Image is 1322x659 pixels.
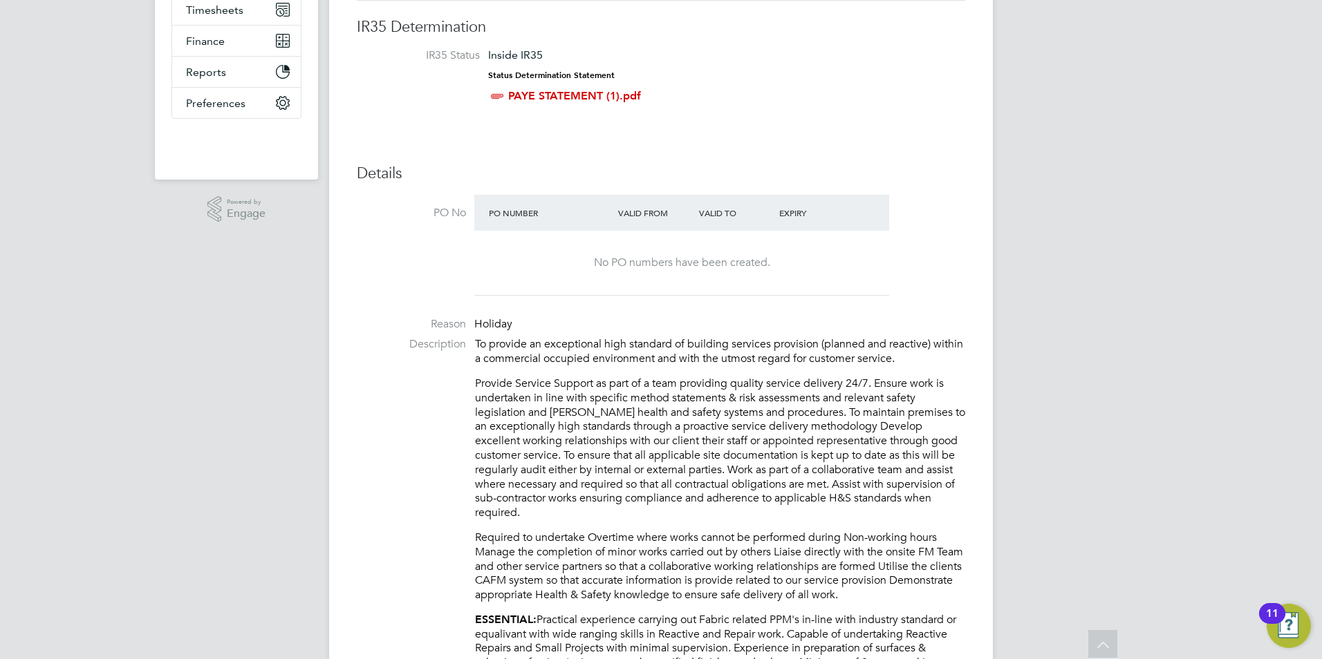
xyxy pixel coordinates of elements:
p: To provide an exceptional high standard of building services provision (planned and reactive) wit... [475,337,965,366]
p: Provide Service Support as part of a team providing quality service delivery 24/7. Ensure work is... [475,376,965,520]
h3: Details [357,164,965,184]
strong: Status Determination Statement [488,70,615,80]
div: 11 [1266,613,1278,631]
button: Preferences [172,88,301,118]
label: Description [357,337,466,352]
span: Holiday [474,317,512,331]
div: PO Number [485,200,615,225]
span: Finance [186,35,225,48]
span: Reports [186,66,226,79]
button: Reports [172,57,301,87]
button: Open Resource Center, 11 new notifications [1267,604,1311,648]
label: PO No [357,206,466,220]
button: Finance [172,26,301,56]
div: No PO numbers have been created. [488,256,875,270]
span: Timesheets [186,3,243,17]
h3: IR35 Determination [357,17,965,37]
a: Go to home page [171,133,301,155]
a: Powered byEngage [207,196,266,222]
strong: ESSENTIAL: [475,613,537,626]
label: Reason [357,317,466,332]
span: Preferences [186,97,245,110]
div: Valid From [615,200,696,225]
div: Valid To [696,200,776,225]
p: Required to undertake Overtime where works cannot be performed during Non-working hours Manage th... [475,531,965,602]
div: Expiry [776,200,857,225]
img: fastbook-logo-retina.png [172,133,301,155]
span: Engage [227,208,266,220]
a: PAYE STATEMENT (1).pdf [508,89,641,102]
label: IR35 Status [371,48,480,63]
span: Powered by [227,196,266,208]
span: Inside IR35 [488,48,543,61]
